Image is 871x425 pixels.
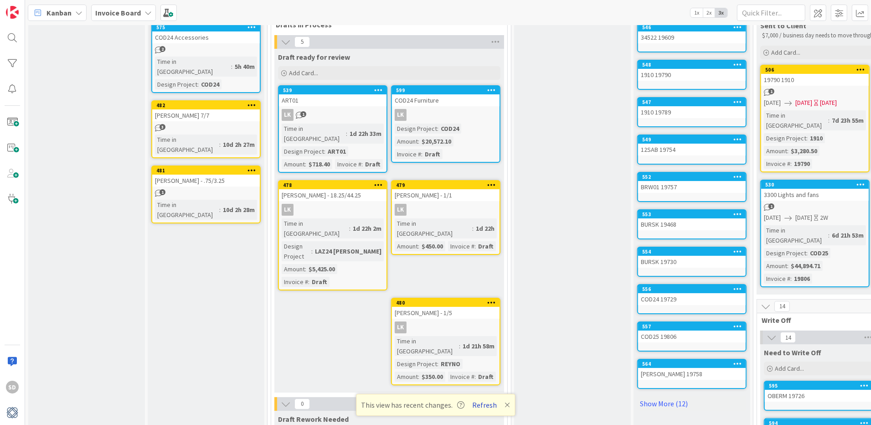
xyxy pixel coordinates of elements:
button: Refresh [469,399,500,411]
a: 478[PERSON_NAME] - 18.25/44.25LKTime in [GEOGRAPHIC_DATA]:1d 22h 2mDesign Project:LAZ24 [PERSON_N... [278,180,387,290]
div: 5303300 Lights and fans [761,181,869,201]
div: Time in [GEOGRAPHIC_DATA] [155,135,219,155]
div: 575 [156,24,260,31]
div: LAZ24 [PERSON_NAME] [313,246,384,256]
div: 575COD24 Accessories [152,23,260,43]
div: 10d 2h 28m [221,205,257,215]
div: COD24 [438,124,461,134]
div: Design Project [282,241,311,261]
span: : [346,129,347,139]
div: 1910 19790 [638,69,746,81]
div: 548 [638,61,746,69]
span: : [787,261,789,271]
div: $3,280.50 [789,146,819,156]
div: 553 [638,210,746,218]
div: 50619790 1910 [761,66,869,86]
span: : [828,115,830,125]
div: Design Project [764,248,806,258]
div: 5471910 19789 [638,98,746,118]
div: 481[PERSON_NAME] - .75/3.25 [152,166,260,187]
div: Draft [363,159,383,169]
div: 552 [642,174,746,180]
div: 549 [638,135,746,144]
a: 552BRW01 19757 [637,172,747,202]
div: Invoice # [335,159,361,169]
div: COD24 [199,79,222,89]
div: BURSK 19468 [638,218,746,230]
div: Invoice # [448,372,474,382]
span: : [806,133,808,143]
div: LK [282,109,294,121]
span: 2x [703,8,715,17]
span: This view has recent changes. [361,399,464,410]
div: ART01 [279,94,387,106]
div: [PERSON_NAME] - .75/3.25 [152,175,260,187]
div: 553 [642,211,746,218]
div: $5,425.00 [306,264,337,274]
div: 554 [642,249,746,255]
span: 1 [160,189,165,195]
span: 3x [715,8,727,17]
span: 3 [160,124,165,130]
div: 19790 [792,159,812,169]
span: Sent to Client [760,21,806,30]
div: 478 [283,182,387,188]
div: 1d 21h 58m [460,341,497,351]
div: 599 [396,87,500,93]
span: : [421,149,423,159]
span: Need to Write Off [764,348,821,357]
div: [DATE] [820,98,837,108]
span: : [437,124,438,134]
span: : [308,277,309,287]
div: Time in [GEOGRAPHIC_DATA] [764,110,828,130]
div: $20,572.10 [419,136,454,146]
div: Amount [395,136,418,146]
div: ART01 [325,146,348,156]
div: 481 [152,166,260,175]
span: : [349,223,350,233]
div: 19790 1910 [761,74,869,86]
span: : [197,79,199,89]
div: $450.00 [419,241,445,251]
div: Invoice # [395,149,421,159]
div: LK [395,109,407,121]
div: Invoice # [764,274,790,284]
div: 1d 22h 33m [347,129,384,139]
div: 482 [152,101,260,109]
div: COD24 Accessories [152,31,260,43]
div: 481 [156,167,260,174]
div: LK [279,109,387,121]
div: Design Project [395,124,437,134]
div: 530 [765,181,869,188]
div: 54912SAB 19754 [638,135,746,155]
span: Add Card... [775,364,804,373]
div: 546 [642,24,746,31]
div: Draft [423,149,443,159]
div: COD25 19806 [638,331,746,342]
div: 564 [642,361,746,367]
a: 554BURSK 19730 [637,247,747,277]
span: : [437,359,438,369]
div: Invoice # [282,277,308,287]
span: : [474,372,476,382]
a: 564[PERSON_NAME] 19758 [637,359,747,389]
div: Time in [GEOGRAPHIC_DATA] [764,225,828,245]
div: Time in [GEOGRAPHIC_DATA] [155,200,219,220]
div: 554 [638,248,746,256]
span: : [790,274,792,284]
div: LK [395,321,407,333]
div: 479 [396,182,500,188]
img: avatar [6,406,19,419]
div: LK [392,321,500,333]
div: [PERSON_NAME] - 18.25/44.25 [279,189,387,201]
div: COD25 [808,248,830,258]
div: Time in [GEOGRAPHIC_DATA] [395,336,459,356]
div: COD24 Furniture [392,94,500,106]
div: 556 [642,286,746,292]
span: : [418,136,419,146]
span: : [418,241,419,251]
div: 12SAB 19754 [638,144,746,155]
div: Design Project [282,146,324,156]
div: 10d 2h 27m [221,140,257,150]
span: : [459,341,460,351]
